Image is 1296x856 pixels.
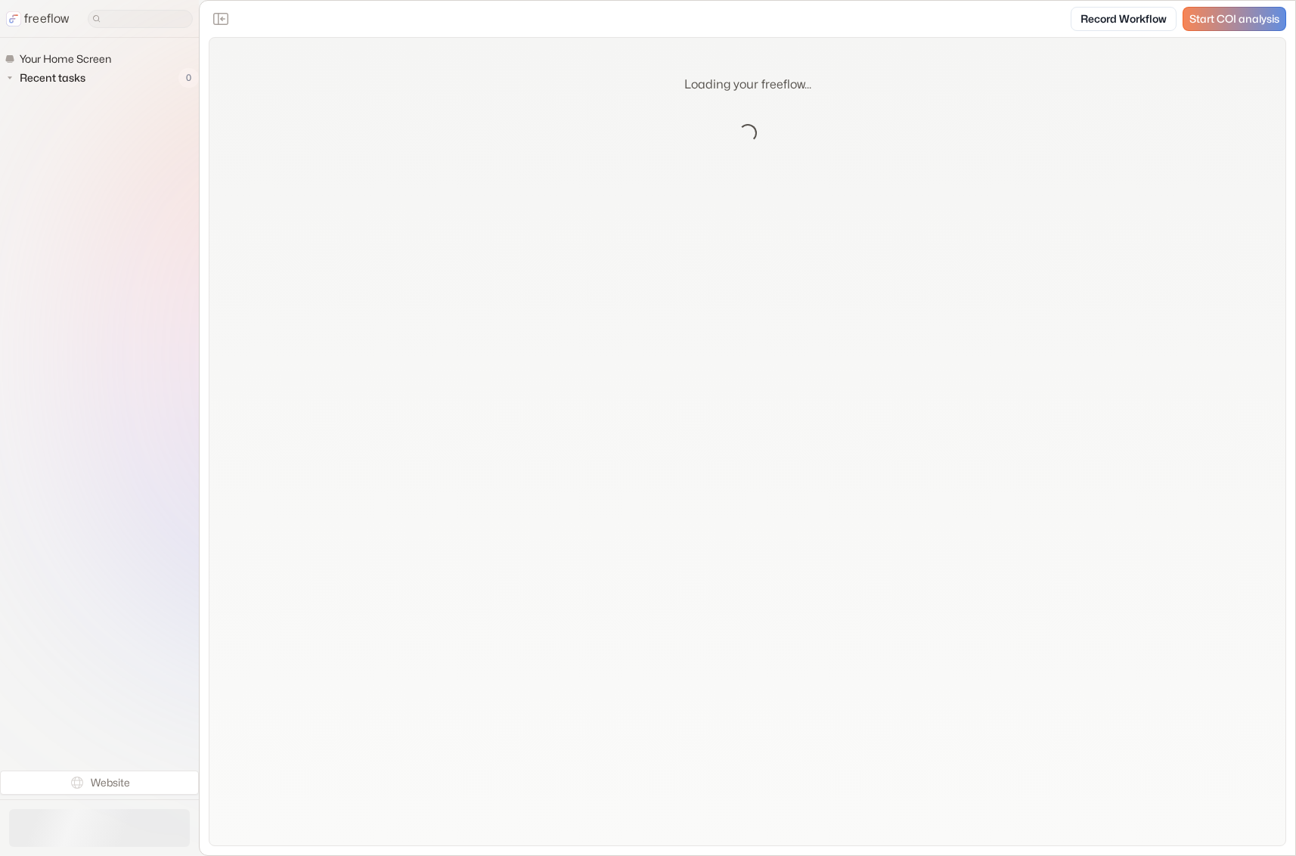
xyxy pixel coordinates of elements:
a: Your Home Screen [5,50,117,68]
a: Start COI analysis [1183,7,1286,31]
span: Your Home Screen [17,51,116,67]
span: Recent tasks [17,70,90,85]
p: freeflow [24,10,70,28]
a: Record Workflow [1071,7,1177,31]
button: Close the sidebar [209,7,233,31]
span: 0 [178,68,199,88]
p: Loading your freeflow... [684,76,811,94]
button: Recent tasks [5,69,91,87]
span: Start COI analysis [1189,13,1279,26]
a: freeflow [6,10,70,28]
